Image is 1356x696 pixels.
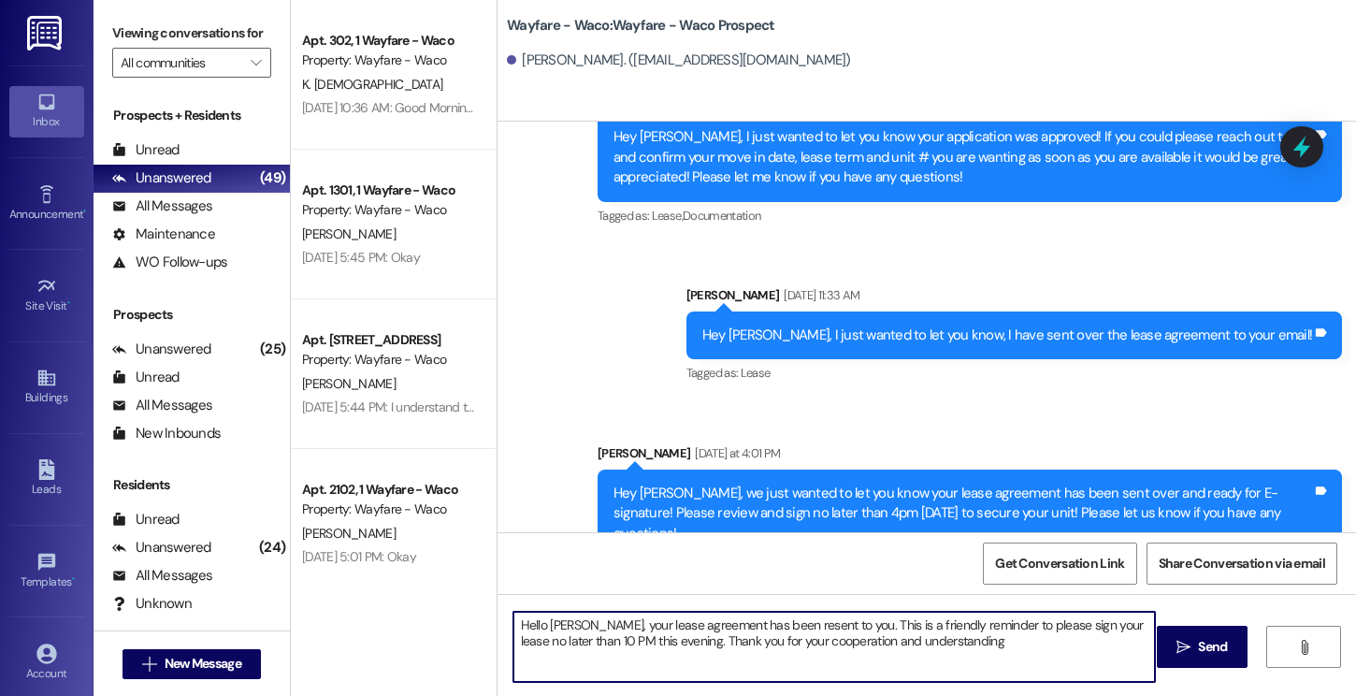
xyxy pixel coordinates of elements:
[112,340,211,359] div: Unanswered
[255,164,290,193] div: (49)
[112,196,212,216] div: All Messages
[112,510,180,529] div: Unread
[9,270,84,321] a: Site Visit •
[94,305,290,325] div: Prospects
[254,533,290,562] div: (24)
[779,285,859,305] div: [DATE] 11:33 AM
[112,566,212,586] div: All Messages
[255,335,290,364] div: (25)
[83,205,86,218] span: •
[112,225,215,244] div: Maintenance
[1176,640,1190,655] i: 
[613,127,1312,187] div: Hey [PERSON_NAME], I just wanted to let you know your application was approved! If you could plea...
[702,326,1312,345] div: Hey [PERSON_NAME], I just wanted to let you know, I have sent over the lease agreement to your em...
[513,612,1155,682] textarea: Hello [PERSON_NAME], your lease agreement has been resent to you. This is a friendly reminder to ...
[598,443,1342,470] div: [PERSON_NAME]
[507,51,851,70] div: [PERSON_NAME]. ([EMAIL_ADDRESS][DOMAIN_NAME])
[9,546,84,597] a: Templates •
[9,362,84,413] a: Buildings
[686,359,1342,386] div: Tagged as:
[652,208,683,224] span: Lease ,
[302,500,475,519] div: Property: Wayfare - Waco
[1198,637,1227,657] span: Send
[1159,554,1325,573] span: Share Conversation via email
[121,48,241,78] input: All communities
[72,573,75,586] span: •
[302,375,396,392] span: [PERSON_NAME]
[165,654,241,674] span: New Message
[302,181,475,200] div: Apt. 1301, 1 Wayfare - Waco
[1147,543,1337,585] button: Share Conversation via email
[112,396,212,415] div: All Messages
[112,594,192,614] div: Unknown
[302,225,396,242] span: [PERSON_NAME]
[94,475,290,495] div: Residents
[112,168,211,188] div: Unanswered
[1157,626,1248,668] button: Send
[302,249,420,266] div: [DATE] 5:45 PM: Okay
[598,202,1342,229] div: Tagged as:
[507,16,775,36] b: Wayfare - Waco: Wayfare - Waco Prospect
[9,638,84,689] a: Account
[9,454,84,504] a: Leads
[741,365,771,381] span: Lease
[302,76,442,93] span: K. [DEMOGRAPHIC_DATA]
[686,285,1342,312] div: [PERSON_NAME]
[9,86,84,137] a: Inbox
[112,140,180,160] div: Unread
[613,484,1312,544] div: Hey [PERSON_NAME], we just wanted to let you know your lease agreement has been sent over and rea...
[302,330,475,350] div: Apt. [STREET_ADDRESS]
[123,649,261,679] button: New Message
[995,554,1124,573] span: Get Conversation Link
[142,657,156,672] i: 
[302,200,475,220] div: Property: Wayfare - Waco
[67,297,70,310] span: •
[112,538,211,558] div: Unanswered
[112,424,221,443] div: New Inbounds
[112,253,227,272] div: WO Follow-ups
[683,208,761,224] span: Documentation
[302,548,416,565] div: [DATE] 5:01 PM: Okay
[690,443,780,463] div: [DATE] at 4:01 PM
[302,525,396,542] span: [PERSON_NAME]
[27,16,65,51] img: ResiDesk Logo
[983,543,1136,585] button: Get Conversation Link
[302,51,475,70] div: Property: Wayfare - Waco
[1297,640,1311,655] i: 
[302,31,475,51] div: Apt. 302, 1 Wayfare - Waco
[251,55,261,70] i: 
[94,106,290,125] div: Prospects + Residents
[302,399,916,415] div: [DATE] 5:44 PM: I understand this message about appropriate parking. How about cooking grills by ...
[112,368,180,387] div: Unread
[302,480,475,500] div: Apt. 2102, 1 Wayfare - Waco
[112,19,271,48] label: Viewing conversations for
[302,350,475,370] div: Property: Wayfare - Waco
